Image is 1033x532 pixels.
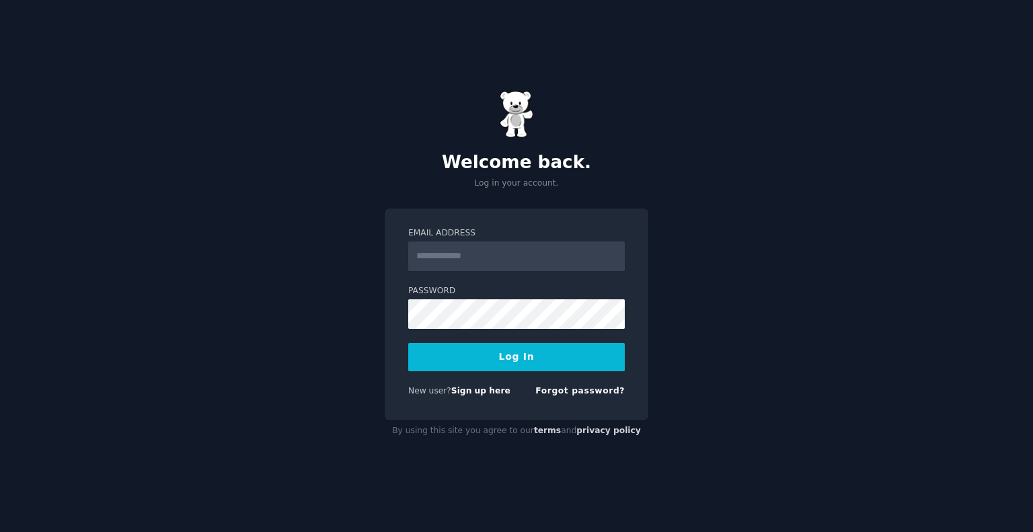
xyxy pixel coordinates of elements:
img: Gummy Bear [500,91,533,138]
h2: Welcome back. [385,152,648,174]
a: privacy policy [576,426,641,435]
div: By using this site you agree to our and [385,420,648,442]
a: terms [534,426,561,435]
a: Sign up here [451,386,510,395]
button: Log In [408,343,625,371]
span: New user? [408,386,451,395]
p: Log in your account. [385,178,648,190]
a: Forgot password? [535,386,625,395]
label: Password [408,285,625,297]
label: Email Address [408,227,625,239]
